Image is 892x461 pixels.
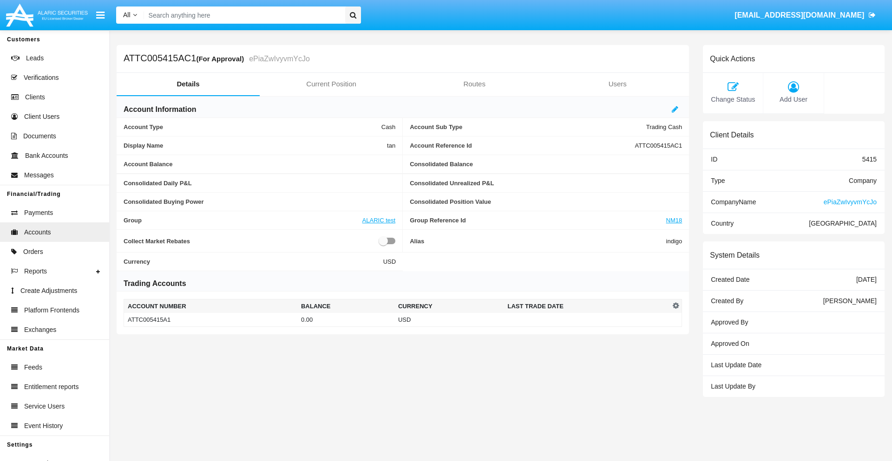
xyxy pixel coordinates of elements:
span: Consolidated Daily P&L [124,180,395,187]
span: Cash [381,123,395,130]
h6: System Details [710,251,760,260]
span: [EMAIL_ADDRESS][DOMAIN_NAME] [735,11,864,19]
span: Last Update Date [711,361,761,369]
h6: Trading Accounts [124,279,186,289]
span: Messages [24,170,54,180]
span: Country [711,220,734,227]
span: Service Users [24,402,65,411]
span: Approved By [711,318,748,326]
span: 5415 [862,156,877,163]
span: Event History [24,421,63,431]
input: Search [144,6,342,24]
span: Orders [23,247,43,257]
span: ID [711,156,717,163]
span: Consolidated Unrealized P&L [410,180,682,187]
a: [EMAIL_ADDRESS][DOMAIN_NAME] [730,2,880,28]
span: Alias [410,235,666,247]
span: Account Reference Id [410,142,635,149]
span: [DATE] [856,276,877,283]
a: ALARIC test [362,217,396,224]
th: Balance [297,299,394,313]
a: Current Position [260,73,403,95]
td: ATTC005415A1 [124,313,297,327]
small: ePiaZwIvyvmYcJo [247,55,310,63]
span: Documents [23,131,56,141]
span: Created Date [711,276,749,283]
span: Group Reference Id [410,217,666,224]
span: ePiaZwIvyvmYcJo [824,198,877,206]
th: Account Number [124,299,297,313]
span: Currency [124,258,383,265]
h6: Account Information [124,104,196,115]
span: Client Users [24,112,59,122]
span: Account Sub Type [410,123,646,130]
span: USD [383,258,396,265]
td: 0.00 [297,313,394,327]
span: Exchanges [24,325,56,335]
span: Account Type [124,123,381,130]
span: Change Status [708,95,758,105]
h5: ATTC005415AC1 [124,53,310,64]
span: [GEOGRAPHIC_DATA] [809,220,877,227]
span: Leads [26,53,44,63]
span: Type [711,177,725,184]
span: Clients [25,92,45,102]
div: (For Approval) [196,53,247,64]
a: All [116,10,144,20]
a: NM18 [666,217,682,224]
span: Company [849,177,877,184]
span: Consolidated Balance [410,161,682,168]
span: indigo [666,235,682,247]
span: Accounts [24,227,51,237]
span: Create Adjustments [20,286,77,296]
span: ATTC005415AC1 [635,142,682,149]
span: Display Name [124,142,387,149]
span: Bank Accounts [25,151,68,161]
span: Verifications [24,73,59,83]
span: Group [124,217,362,224]
span: Consolidated Position Value [410,198,682,205]
th: Last Trade Date [504,299,670,313]
span: All [123,11,131,19]
a: Details [117,73,260,95]
span: Created By [711,297,743,305]
a: Users [546,73,689,95]
span: Reports [24,266,47,276]
span: Platform Frontends [24,305,79,315]
th: Currency [394,299,504,313]
span: Payments [24,208,53,218]
span: Last Update By [711,383,755,390]
span: Collect Market Rebates [124,235,379,247]
h6: Client Details [710,130,754,139]
span: Feeds [24,363,42,372]
span: Company Name [711,198,756,206]
span: Entitlement reports [24,382,79,392]
img: Logo image [5,1,89,29]
span: Approved On [711,340,749,347]
td: USD [394,313,504,327]
span: tan [387,142,395,149]
h6: Quick Actions [710,54,755,63]
span: Trading Cash [646,123,682,130]
span: Consolidated Buying Power [124,198,395,205]
a: Routes [403,73,546,95]
span: Add User [768,95,819,105]
span: Account Balance [124,161,395,168]
span: [PERSON_NAME] [823,297,877,305]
